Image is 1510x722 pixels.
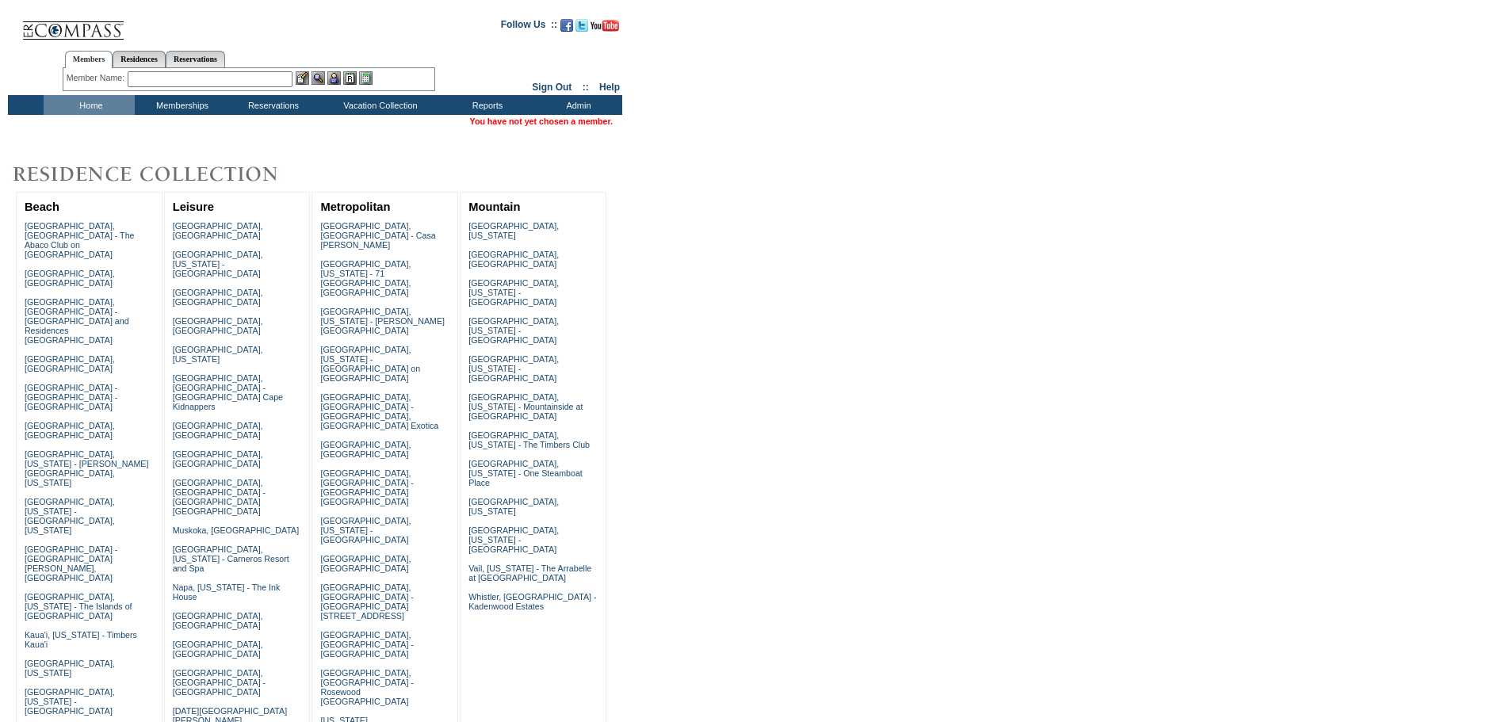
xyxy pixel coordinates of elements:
[468,221,559,240] a: [GEOGRAPHIC_DATA], [US_STATE]
[173,640,263,659] a: [GEOGRAPHIC_DATA], [GEOGRAPHIC_DATA]
[468,430,590,449] a: [GEOGRAPHIC_DATA], [US_STATE] - The Timbers Club
[320,345,420,383] a: [GEOGRAPHIC_DATA], [US_STATE] - [GEOGRAPHIC_DATA] on [GEOGRAPHIC_DATA]
[468,592,596,611] a: Whistler, [GEOGRAPHIC_DATA] - Kadenwood Estates
[173,544,289,573] a: [GEOGRAPHIC_DATA], [US_STATE] - Carneros Resort and Spa
[173,288,263,307] a: [GEOGRAPHIC_DATA], [GEOGRAPHIC_DATA]
[575,19,588,32] img: Follow us on Twitter
[25,630,137,649] a: Kaua'i, [US_STATE] - Timbers Kaua'i
[468,392,583,421] a: [GEOGRAPHIC_DATA], [US_STATE] - Mountainside at [GEOGRAPHIC_DATA]
[173,421,263,440] a: [GEOGRAPHIC_DATA], [GEOGRAPHIC_DATA]
[8,159,317,190] img: Destinations by Exclusive Resorts
[296,71,309,85] img: b_edit.gif
[327,71,341,85] img: Impersonate
[25,269,115,288] a: [GEOGRAPHIC_DATA], [GEOGRAPHIC_DATA]
[468,278,559,307] a: [GEOGRAPHIC_DATA], [US_STATE] - [GEOGRAPHIC_DATA]
[312,71,325,85] img: View
[468,497,559,516] a: [GEOGRAPHIC_DATA], [US_STATE]
[173,345,263,364] a: [GEOGRAPHIC_DATA], [US_STATE]
[166,51,225,67] a: Reservations
[575,24,588,33] a: Follow us on Twitter
[25,659,115,678] a: [GEOGRAPHIC_DATA], [US_STATE]
[173,250,263,278] a: [GEOGRAPHIC_DATA], [US_STATE] - [GEOGRAPHIC_DATA]
[25,449,149,487] a: [GEOGRAPHIC_DATA], [US_STATE] - [PERSON_NAME][GEOGRAPHIC_DATA], [US_STATE]
[359,71,373,85] img: b_calculator.gif
[25,592,132,621] a: [GEOGRAPHIC_DATA], [US_STATE] - The Islands of [GEOGRAPHIC_DATA]
[25,383,117,411] a: [GEOGRAPHIC_DATA] - [GEOGRAPHIC_DATA] - [GEOGRAPHIC_DATA]
[135,95,226,115] td: Memberships
[113,51,166,67] a: Residences
[470,117,613,126] span: You have not yet chosen a member.
[173,373,283,411] a: [GEOGRAPHIC_DATA], [GEOGRAPHIC_DATA] - [GEOGRAPHIC_DATA] Cape Kidnappers
[173,611,263,630] a: [GEOGRAPHIC_DATA], [GEOGRAPHIC_DATA]
[468,250,559,269] a: [GEOGRAPHIC_DATA], [GEOGRAPHIC_DATA]
[531,95,622,115] td: Admin
[468,354,559,383] a: [GEOGRAPHIC_DATA], [US_STATE] - [GEOGRAPHIC_DATA]
[25,201,59,213] a: Beach
[8,24,21,25] img: i.gif
[320,201,390,213] a: Metropolitan
[25,221,135,259] a: [GEOGRAPHIC_DATA], [GEOGRAPHIC_DATA] - The Abaco Club on [GEOGRAPHIC_DATA]
[320,468,413,506] a: [GEOGRAPHIC_DATA], [GEOGRAPHIC_DATA] - [GEOGRAPHIC_DATA] [GEOGRAPHIC_DATA]
[173,449,263,468] a: [GEOGRAPHIC_DATA], [GEOGRAPHIC_DATA]
[501,17,557,36] td: Follow Us ::
[320,516,411,544] a: [GEOGRAPHIC_DATA], [US_STATE] - [GEOGRAPHIC_DATA]
[25,297,129,345] a: [GEOGRAPHIC_DATA], [GEOGRAPHIC_DATA] - [GEOGRAPHIC_DATA] and Residences [GEOGRAPHIC_DATA]
[320,668,413,706] a: [GEOGRAPHIC_DATA], [GEOGRAPHIC_DATA] - Rosewood [GEOGRAPHIC_DATA]
[320,554,411,573] a: [GEOGRAPHIC_DATA], [GEOGRAPHIC_DATA]
[25,354,115,373] a: [GEOGRAPHIC_DATA], [GEOGRAPHIC_DATA]
[44,95,135,115] td: Home
[591,24,619,33] a: Subscribe to our YouTube Channel
[468,525,559,554] a: [GEOGRAPHIC_DATA], [US_STATE] - [GEOGRAPHIC_DATA]
[173,668,266,697] a: [GEOGRAPHIC_DATA], [GEOGRAPHIC_DATA] - [GEOGRAPHIC_DATA]
[320,259,411,297] a: [GEOGRAPHIC_DATA], [US_STATE] - 71 [GEOGRAPHIC_DATA], [GEOGRAPHIC_DATA]
[25,544,117,583] a: [GEOGRAPHIC_DATA] - [GEOGRAPHIC_DATA][PERSON_NAME], [GEOGRAPHIC_DATA]
[320,630,413,659] a: [GEOGRAPHIC_DATA], [GEOGRAPHIC_DATA] - [GEOGRAPHIC_DATA]
[468,459,583,487] a: [GEOGRAPHIC_DATA], [US_STATE] - One Steamboat Place
[320,392,438,430] a: [GEOGRAPHIC_DATA], [GEOGRAPHIC_DATA] - [GEOGRAPHIC_DATA], [GEOGRAPHIC_DATA] Exotica
[468,316,559,345] a: [GEOGRAPHIC_DATA], [US_STATE] - [GEOGRAPHIC_DATA]
[173,583,281,602] a: Napa, [US_STATE] - The Ink House
[173,221,263,240] a: [GEOGRAPHIC_DATA], [GEOGRAPHIC_DATA]
[21,8,124,40] img: Compass Home
[591,20,619,32] img: Subscribe to our YouTube Channel
[67,71,128,85] div: Member Name:
[173,478,266,516] a: [GEOGRAPHIC_DATA], [GEOGRAPHIC_DATA] - [GEOGRAPHIC_DATA] [GEOGRAPHIC_DATA]
[320,221,435,250] a: [GEOGRAPHIC_DATA], [GEOGRAPHIC_DATA] - Casa [PERSON_NAME]
[320,440,411,459] a: [GEOGRAPHIC_DATA], [GEOGRAPHIC_DATA]
[560,24,573,33] a: Become our fan on Facebook
[468,201,520,213] a: Mountain
[440,95,531,115] td: Reports
[173,525,299,535] a: Muskoka, [GEOGRAPHIC_DATA]
[468,563,591,583] a: Vail, [US_STATE] - The Arrabelle at [GEOGRAPHIC_DATA]
[25,497,115,535] a: [GEOGRAPHIC_DATA], [US_STATE] - [GEOGRAPHIC_DATA], [US_STATE]
[532,82,572,93] a: Sign Out
[25,421,115,440] a: [GEOGRAPHIC_DATA], [GEOGRAPHIC_DATA]
[25,687,115,716] a: [GEOGRAPHIC_DATA], [US_STATE] - [GEOGRAPHIC_DATA]
[320,583,413,621] a: [GEOGRAPHIC_DATA], [GEOGRAPHIC_DATA] - [GEOGRAPHIC_DATA][STREET_ADDRESS]
[226,95,317,115] td: Reservations
[173,316,263,335] a: [GEOGRAPHIC_DATA], [GEOGRAPHIC_DATA]
[320,307,445,335] a: [GEOGRAPHIC_DATA], [US_STATE] - [PERSON_NAME][GEOGRAPHIC_DATA]
[599,82,620,93] a: Help
[560,19,573,32] img: Become our fan on Facebook
[583,82,589,93] span: ::
[173,201,214,213] a: Leisure
[317,95,440,115] td: Vacation Collection
[65,51,113,68] a: Members
[343,71,357,85] img: Reservations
